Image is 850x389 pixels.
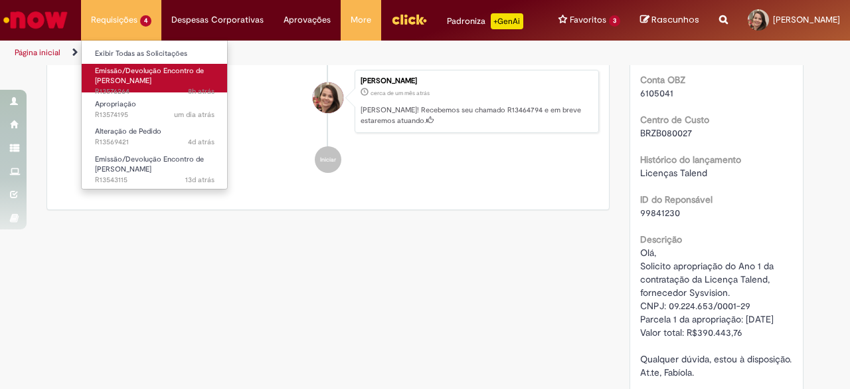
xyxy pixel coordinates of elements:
span: R13543115 [95,175,214,186]
time: 26/09/2025 09:40:03 [188,137,214,147]
span: Licenças Talend [640,167,707,179]
a: Aberto R13574195 : Apropriação [82,97,228,122]
a: Rascunhos [640,14,699,27]
b: Histórico do lançamento [640,154,741,166]
li: Fabiola Guanho Nunes [57,70,599,134]
span: cerca de um mês atrás [371,89,430,97]
span: 6105041 [640,87,673,99]
ul: Trilhas de página [10,41,556,65]
span: [PERSON_NAME] [773,14,840,25]
div: Fabiola Guanho Nunes [313,82,343,113]
span: BRZB080027 [640,127,692,139]
span: um dia atrás [174,110,214,120]
span: Requisições [91,13,137,27]
span: Alteração de Pedido [95,126,161,136]
time: 28/09/2025 18:40:15 [174,110,214,120]
span: 8h atrás [188,86,214,96]
a: Aberto R13543115 : Emissão/Devolução Encontro de Contas Fornecedor [82,152,228,181]
b: Descrição [640,233,682,245]
b: Centro de Custo [640,114,709,126]
span: 4d atrás [188,137,214,147]
div: [PERSON_NAME] [361,77,592,85]
span: R13576264 [95,86,214,97]
time: 30/08/2025 10:31:15 [371,89,430,97]
span: 13d atrás [185,175,214,185]
p: [PERSON_NAME]! Recebemos seu chamado R13464794 e em breve estaremos atuando. [361,105,592,126]
div: Padroniza [447,13,523,29]
span: Emissão/Devolução Encontro de [PERSON_NAME] [95,154,204,175]
span: More [351,13,371,27]
span: Olá, Solicito apropriação do Ano 1 da contratação da Licença Talend, fornecedor Sysvision. CNPJ: ... [640,247,792,378]
p: +GenAi [491,13,523,29]
time: 29/09/2025 11:38:58 [188,86,214,96]
span: R13574195 [95,110,214,120]
span: Rascunhos [651,13,699,26]
span: 3 [609,15,620,27]
b: Conta OBZ [640,74,685,86]
time: 17/09/2025 11:27:06 [185,175,214,185]
span: Apropriação [95,99,136,109]
img: ServiceNow [1,7,70,33]
a: Aberto R13569421 : Alteração de Pedido [82,124,228,149]
span: 4 [140,15,151,27]
span: Despesas Corporativas [171,13,264,27]
span: Favoritos [570,13,606,27]
a: Aberto R13576264 : Emissão/Devolução Encontro de Contas Fornecedor [82,64,228,92]
span: R13569421 [95,137,214,148]
span: Emissão/Devolução Encontro de [PERSON_NAME] [95,66,204,86]
b: ID do Reponsável [640,194,713,205]
a: Página inicial [15,47,60,58]
ul: Requisições [81,40,228,190]
img: click_logo_yellow_360x200.png [391,9,427,29]
a: Exibir Todas as Solicitações [82,47,228,61]
span: 99841230 [640,207,680,219]
span: Aprovações [284,13,331,27]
